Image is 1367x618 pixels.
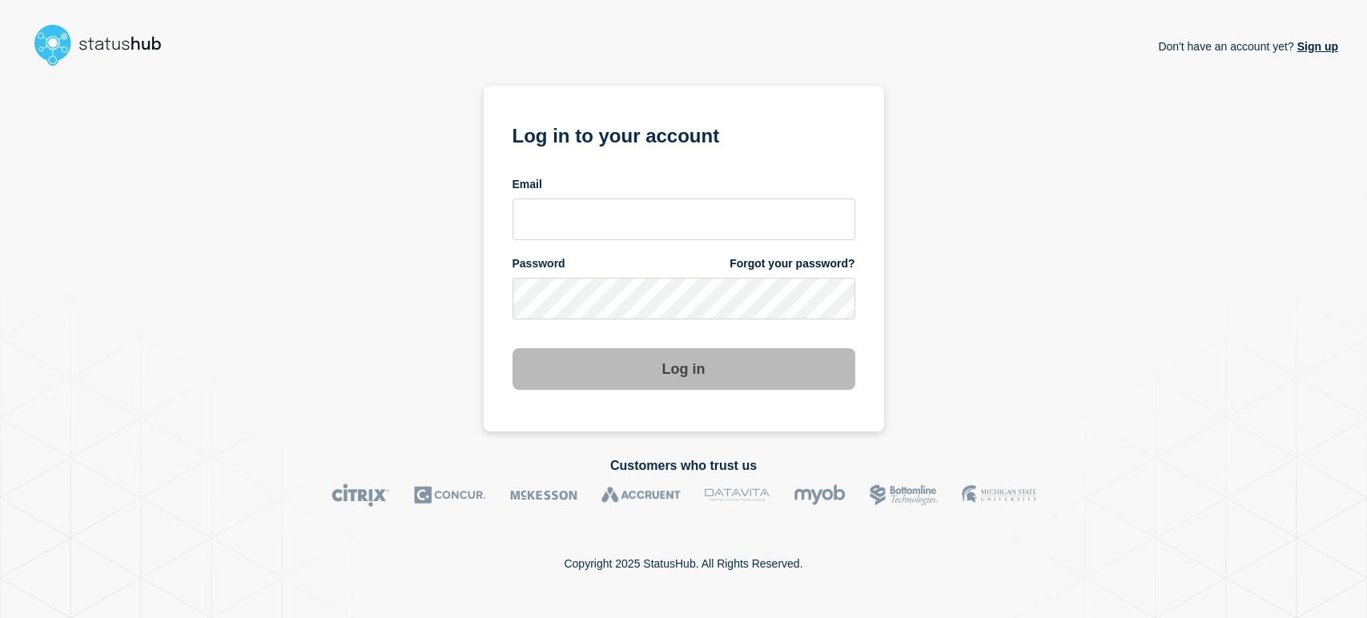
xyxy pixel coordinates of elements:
[513,278,855,319] input: password input
[513,256,565,271] span: Password
[513,348,855,390] button: Log in
[564,557,802,570] p: Copyright 2025 StatusHub. All Rights Reserved.
[1158,27,1338,66] p: Don't have an account yet?
[513,177,542,192] span: Email
[513,199,855,240] input: email input
[730,256,854,271] a: Forgot your password?
[29,459,1338,473] h2: Customers who trust us
[705,484,770,507] img: DataVita logo
[513,119,855,149] h1: Log in to your account
[794,484,846,507] img: myob logo
[510,484,577,507] img: McKesson logo
[870,484,938,507] img: Bottomline logo
[1294,40,1338,53] a: Sign up
[962,484,1036,507] img: MSU logo
[601,484,681,507] img: Accruent logo
[332,484,390,507] img: Citrix logo
[29,19,181,70] img: StatusHub logo
[414,484,486,507] img: Concur logo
